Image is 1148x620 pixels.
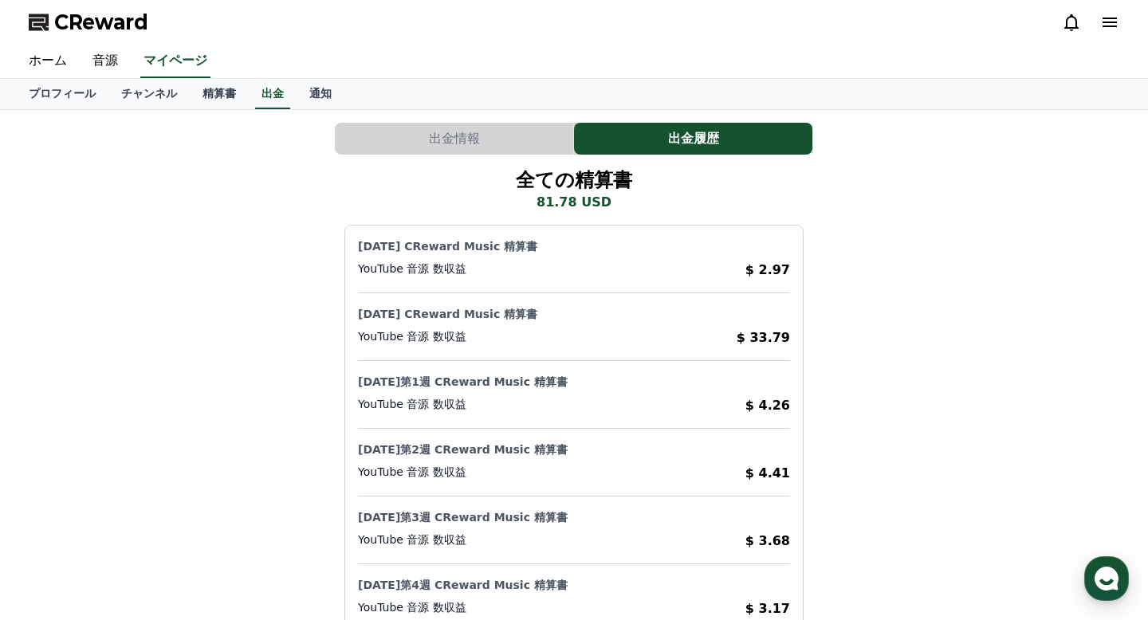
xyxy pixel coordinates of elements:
[54,10,148,35] span: CReward
[358,464,466,483] p: YouTube 音源 数収益
[574,123,813,155] a: 出金履歴
[358,328,466,347] p: YouTube 音源 数収益
[358,238,790,254] p: [DATE] CReward Music 精算書
[16,79,108,109] a: プロフィール
[574,123,812,155] button: 出金履歴
[358,577,790,593] p: [DATE]第4週 CReward Music 精算書
[358,306,790,322] p: [DATE] CReward Music 精算書
[745,261,790,280] p: $ 2.97
[335,123,574,155] a: 出金情報
[358,261,466,280] p: YouTube 音源 数収益
[358,374,790,390] p: [DATE]第1週 CReward Music 精算書
[737,328,790,347] p: $ 33.79
[297,79,344,109] a: 通知
[516,167,632,193] h2: 全ての精算書
[16,45,80,78] a: ホーム
[745,464,790,483] p: $ 4.41
[29,10,148,35] a: CReward
[516,193,632,212] p: 81.78 USD
[745,532,790,551] p: $ 3.68
[358,509,790,525] p: [DATE]第3週 CReward Music 精算書
[190,79,249,109] a: 精算書
[335,123,573,155] button: 出金情報
[358,599,466,618] p: YouTube 音源 数収益
[140,45,210,78] a: マイページ
[80,45,131,78] a: 音源
[745,599,790,618] p: $ 3.17
[358,396,466,415] p: YouTube 音源 数収益
[108,79,190,109] a: チャンネル
[358,532,466,551] p: YouTube 音源 数収益
[255,79,290,109] a: 出金
[745,396,790,415] p: $ 4.26
[358,441,790,457] p: [DATE]第2週 CReward Music 精算書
